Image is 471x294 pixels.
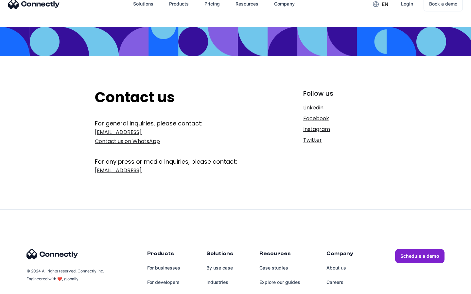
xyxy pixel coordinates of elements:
a: Industries [206,275,233,289]
div: Company [326,249,353,261]
a: For developers [147,275,180,289]
div: For general inquiries, please contact: [95,119,261,128]
aside: Language selected: English [7,283,39,292]
div: Solutions [206,249,233,261]
div: Follow us [303,89,376,98]
a: [EMAIL_ADDRESS]Contact us on WhatsApp [95,128,261,146]
a: About us [326,261,353,275]
a: Instagram [303,125,376,134]
a: Case studies [259,261,300,275]
form: Get In Touch Form [95,119,261,177]
div: Products [147,249,180,261]
a: For businesses [147,261,180,275]
a: Schedule a demo [395,249,445,263]
div: For any press or media inquiries, please contact: [95,148,261,166]
a: [EMAIL_ADDRESS] [95,166,261,175]
h2: Contact us [95,89,261,106]
a: Careers [326,275,353,289]
a: Twitter [303,136,376,145]
div: © 2024 All rights reserved. Connectly Inc. Engineered with ❤️, globally. [26,267,105,283]
a: Explore our guides [259,275,300,289]
img: Connectly Logo [26,249,78,259]
a: By use case [206,261,233,275]
div: Resources [259,249,300,261]
ul: Language list [13,283,39,292]
a: Linkedin [303,103,376,112]
a: Facebook [303,114,376,123]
